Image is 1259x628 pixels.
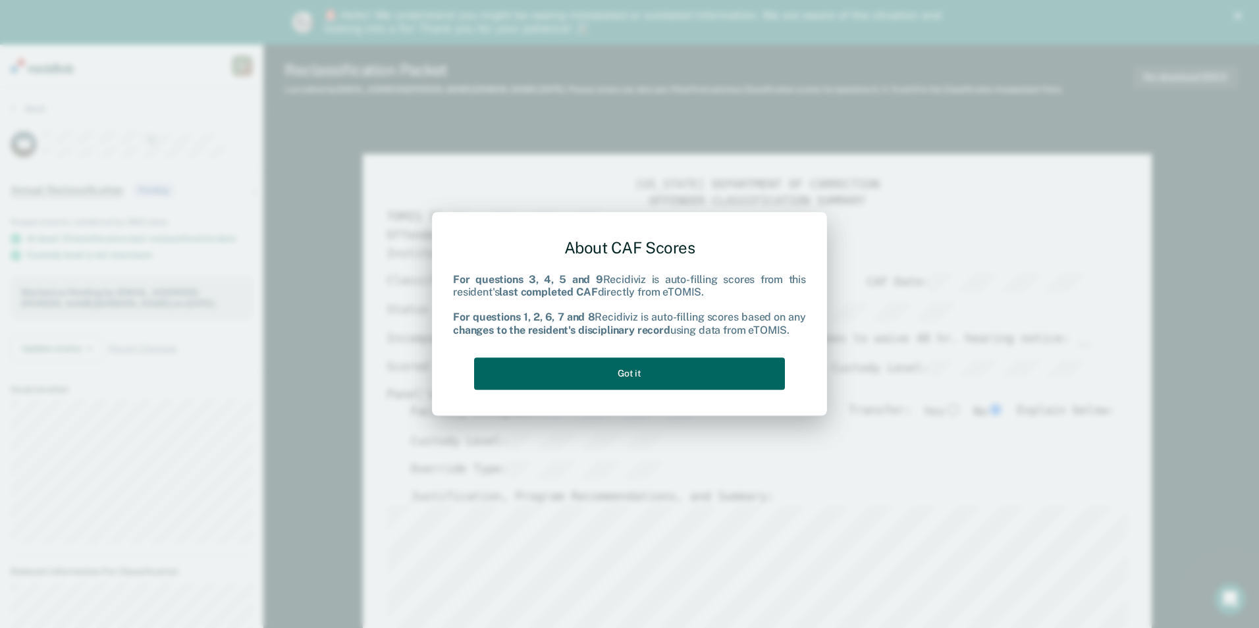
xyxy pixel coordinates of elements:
b: last completed CAF [499,286,597,298]
button: Got it [474,357,785,390]
b: For questions 3, 4, 5 and 9 [453,273,603,286]
b: For questions 1, 2, 6, 7 and 8 [453,311,595,324]
div: Close [1234,12,1247,20]
img: Profile image for Kim [292,12,313,33]
b: changes to the resident's disciplinary record [453,324,670,336]
div: Recidiviz is auto-filling scores from this resident's directly from eTOMIS. Recidiviz is auto-fil... [453,273,806,336]
div: 🚨 Hello! We understand you might be seeing mislabeled or outdated information. We are aware of th... [324,9,946,36]
div: About CAF Scores [453,228,806,268]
